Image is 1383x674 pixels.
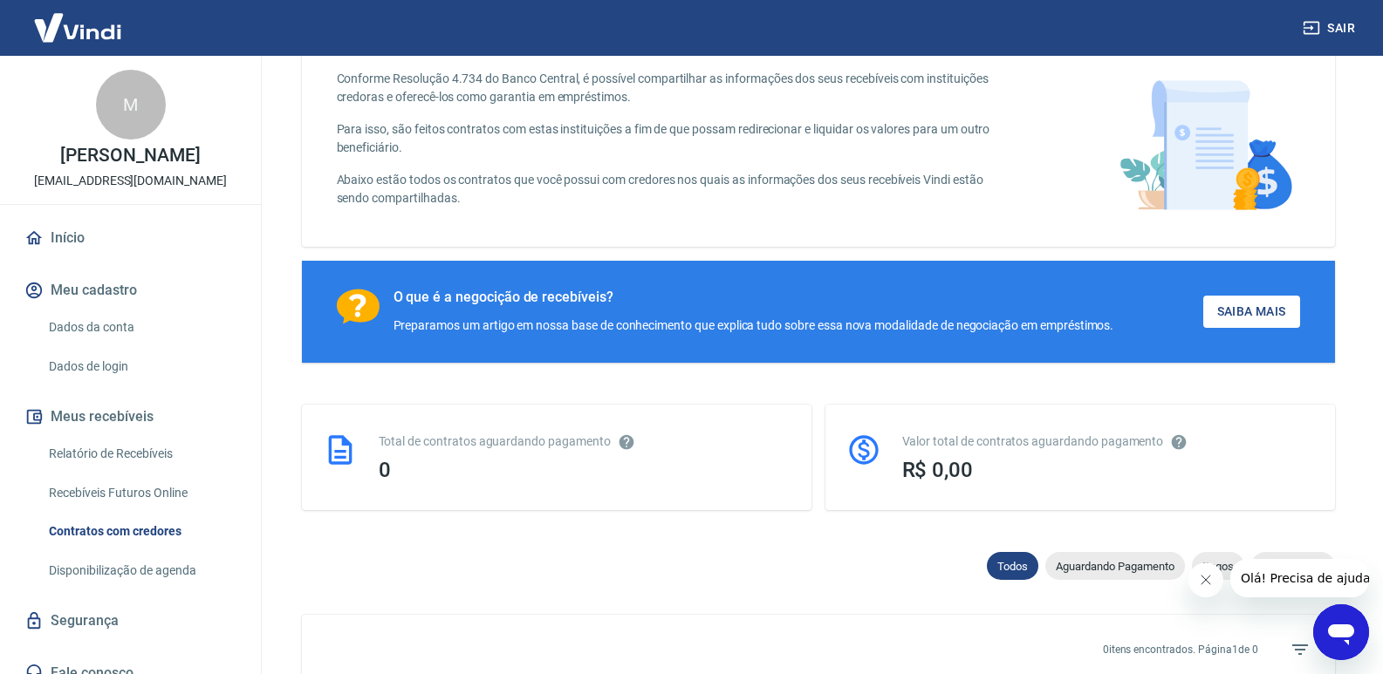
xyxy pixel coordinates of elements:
[337,120,1011,157] p: Para isso, são feitos contratos com estas instituições a fim de que possam redirecionar e liquida...
[394,317,1114,335] div: Preparamos um artigo em nossa base de conhecimento que explica tudo sobre essa nova modalidade de...
[618,433,635,451] svg: Esses contratos não se referem à Vindi, mas sim a outras instituições.
[96,70,166,140] div: M
[10,12,147,26] span: Olá! Precisa de ajuda?
[1111,70,1300,219] img: main-image.9f1869c469d712ad33ce.png
[987,552,1038,580] div: Todos
[1299,12,1362,44] button: Sair
[1279,629,1321,671] span: Filtros
[42,310,240,345] a: Dados da conta
[1203,296,1300,328] a: Saiba Mais
[1188,562,1223,597] iframe: Fechar mensagem
[1045,552,1185,580] div: Aguardando Pagamento
[42,436,240,472] a: Relatório de Recebíveis
[987,560,1038,573] span: Todos
[337,171,1011,208] p: Abaixo estão todos os contratos que você possui com credores nos quais as informações dos seus re...
[42,349,240,385] a: Dados de login
[1230,559,1369,597] iframe: Mensagem da empresa
[21,1,134,54] img: Vindi
[42,514,240,549] a: Contratos com credores
[337,289,380,324] img: Ícone com um ponto de interrogação.
[1103,642,1258,657] p: 0 itens encontrados. Página 1 de 0
[1045,560,1185,573] span: Aguardando Pagamento
[902,432,1314,451] div: Valor total de contratos aguardando pagamento
[1170,433,1188,451] svg: O valor comprometido não se refere a pagamentos pendentes na Vindi e sim como garantia a outras i...
[1192,552,1244,580] div: Pagos
[21,398,240,436] button: Meus recebíveis
[902,458,974,482] span: R$ 0,00
[21,602,240,640] a: Segurança
[394,289,1114,306] div: O que é a negocição de recebíveis?
[21,219,240,257] a: Início
[42,553,240,589] a: Disponibilização de agenda
[42,475,240,511] a: Recebíveis Futuros Online
[1313,604,1369,660] iframe: Botão para abrir a janela de mensagens
[21,271,240,310] button: Meu cadastro
[337,70,1011,106] p: Conforme Resolução 4.734 do Banco Central, é possível compartilhar as informações dos seus recebí...
[60,146,200,165] p: [PERSON_NAME]
[379,432,791,451] div: Total de contratos aguardando pagamento
[34,172,227,190] p: [EMAIL_ADDRESS][DOMAIN_NAME]
[379,458,791,482] div: 0
[1251,552,1335,580] div: Contestados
